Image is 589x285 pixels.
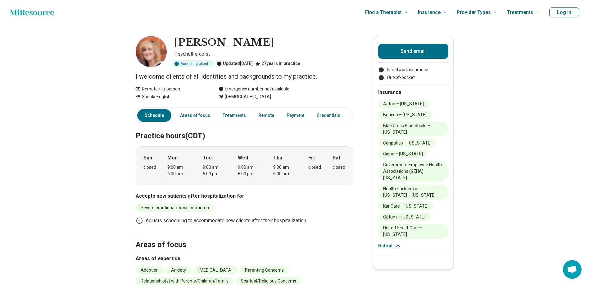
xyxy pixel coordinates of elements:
li: Cigna – [US_STATE] [378,150,428,158]
h1: [PERSON_NAME] [174,36,274,49]
a: Areas of focus [176,109,214,122]
h3: Accepts new patients after hospitalization for [136,192,353,200]
li: Cenpatico – [US_STATE] [378,139,437,147]
a: Credentials [313,109,348,122]
button: Send email [378,44,448,59]
span: Treatments [507,8,533,17]
li: Government Employee Health Associations (GEHA) – [US_STATE] [378,161,448,182]
p: I welcome clients of all identities and backgrounds to my practice. [136,72,353,81]
li: Health Partners of [US_STATE] – [US_STATE] [378,185,448,200]
h2: Areas of focus [136,225,353,250]
div: 27 years in practice [255,60,300,67]
div: Updated [DATE] [217,60,253,67]
strong: Thu [273,154,282,162]
div: 9:00 am – 6:00 pm [167,164,191,177]
strong: Wed [238,154,248,162]
div: closed [308,164,321,171]
li: Beacon – [US_STATE] [378,111,432,119]
a: Schedule [137,109,171,122]
strong: Fri [308,154,315,162]
ul: Payment options [378,67,448,81]
li: Blue Cross Blue Shield – [US_STATE] [378,122,448,136]
div: 9:00 am – 6:00 pm [273,164,297,177]
div: 9:00 am – 6:00 pm [203,164,227,177]
a: Payment [283,109,308,122]
div: Open chat [563,260,582,279]
p: Adjusts scheduling to accommodate new clients after their hospitalization. [146,217,307,224]
li: In-network insurance [378,67,448,73]
a: Home page [10,6,54,19]
p: Psychotherapist [174,50,353,58]
div: closed [143,164,156,171]
li: United HealthCare – [US_STATE] [378,224,448,239]
h2: Practice hours (CDT) [136,116,353,141]
strong: Sat [333,154,340,162]
div: Accepting clients [172,60,214,67]
li: [MEDICAL_DATA] [193,266,238,274]
h2: Insurance [378,89,448,96]
div: When does the program meet? [136,146,353,185]
span: Find a Therapist [365,8,402,17]
a: Remote [255,109,278,122]
span: [DEMOGRAPHIC_DATA] [225,94,271,100]
div: Speaks English [136,94,206,100]
span: Insurance [418,8,441,17]
strong: Sun [143,154,152,162]
div: closed [333,164,345,171]
div: Emergency number not available [219,86,289,92]
li: Optum – [US_STATE] [378,213,430,221]
div: 9:00 am – 6:00 pm [238,164,262,177]
li: Out-of-pocket [378,74,448,81]
button: Hide all [378,242,401,249]
li: Severe emotional stress or trauma [136,204,214,212]
strong: Mon [167,154,178,162]
li: Parenting Concerns [240,266,289,274]
li: Anxiety [166,266,191,274]
span: Provider Types [457,8,491,17]
a: Treatments [219,109,250,122]
button: Log In [549,7,579,17]
li: KanCare – [US_STATE] [378,202,433,210]
div: Remote / In-person [136,86,206,92]
li: Aetna – [US_STATE] [378,100,429,108]
li: Adoption [136,266,164,274]
strong: Tue [203,154,212,162]
h3: Areas of expertise [136,255,353,262]
img: Laura Turner, Psychotherapist [136,36,167,67]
